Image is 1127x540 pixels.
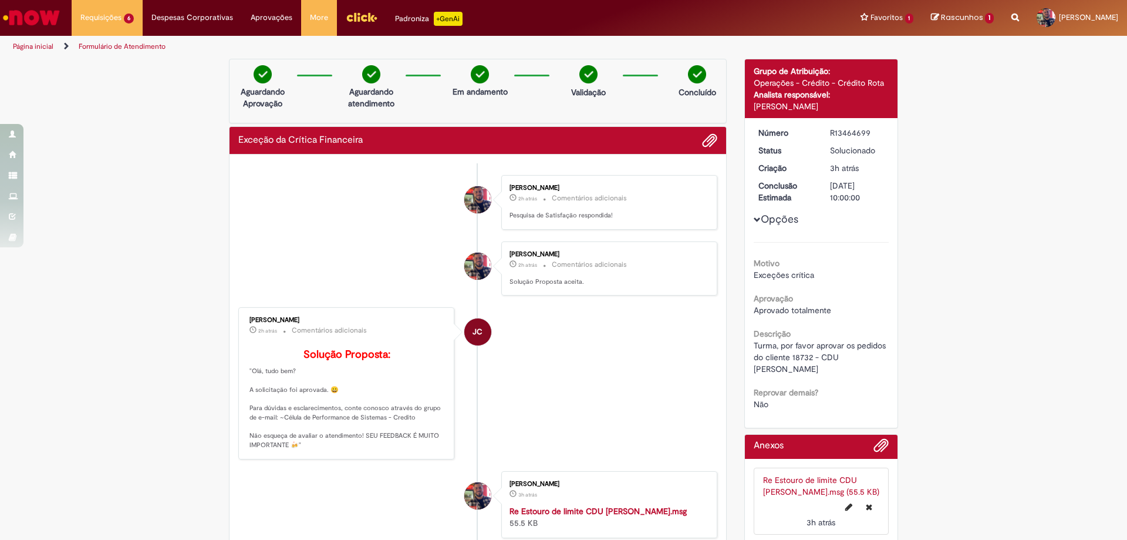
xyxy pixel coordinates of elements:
[830,145,885,156] div: Solucionado
[754,65,889,77] div: Grupo de Atribuição:
[754,258,780,269] b: Motivo
[310,12,328,24] span: More
[395,12,463,26] div: Padroniza
[464,253,491,280] div: Rafael Farias Ribeiro De Oliveira
[552,260,627,270] small: Comentários adicionais
[509,211,705,220] p: Pesquisa de Satisfação respondida!
[1059,12,1118,22] span: [PERSON_NAME]
[754,77,889,89] div: Operações - Crédito - Crédito Rota
[750,162,822,174] dt: Criação
[464,482,491,509] div: Rafael Farias Ribeiro De Oliveira
[292,326,367,336] small: Comentários adicionais
[258,327,277,334] time: 30/08/2025 09:57:07
[679,86,716,98] p: Concluído
[754,328,791,339] b: Descrição
[985,13,994,24] span: 1
[464,318,491,346] div: Jonas Correia
[870,12,903,24] span: Favoritos
[464,186,491,213] div: Rafael Farias Ribeiro De Oliveira
[151,12,233,24] span: Despesas Corporativas
[807,517,835,528] span: 3h atrás
[258,327,277,334] span: 2h atrás
[251,12,292,24] span: Aprovações
[941,12,983,23] span: Rascunhos
[249,349,445,450] p: "Olá, tudo bem? A solicitação foi aprovada. 😀 Para dúvidas e esclarecimentos, conte conosco atrav...
[254,65,272,83] img: check-circle-green.png
[754,399,768,410] span: Não
[1,6,62,29] img: ServiceNow
[579,65,598,83] img: check-circle-green.png
[518,491,537,498] time: 30/08/2025 09:41:48
[754,340,888,374] span: Turma, por favor aprovar os pedidos do cliente 18732 - CDU [PERSON_NAME]
[124,14,134,24] span: 6
[763,475,879,497] a: Re Estouro de limite CDU [PERSON_NAME].msg (55.5 KB)
[873,438,889,459] button: Adicionar anexos
[9,36,743,58] ul: Trilhas de página
[754,89,889,100] div: Analista responsável:
[518,261,537,269] time: 30/08/2025 10:21:28
[434,12,463,26] p: +GenAi
[750,127,822,139] dt: Número
[838,498,859,516] button: Editar nome de arquivo Re Estouro de limite CDU João Pessoa.msg
[754,100,889,112] div: [PERSON_NAME]
[830,162,885,174] div: 30/08/2025 09:41:55
[303,348,390,361] b: Solução Proposta:
[754,387,818,398] b: Reprovar demais?
[518,491,537,498] span: 3h atrás
[750,180,822,203] dt: Conclusão Estimada
[13,42,53,51] a: Página inicial
[807,517,835,528] time: 30/08/2025 09:41:48
[552,193,627,203] small: Comentários adicionais
[754,305,831,316] span: Aprovado totalmente
[859,498,879,516] button: Excluir Re Estouro de limite CDU João Pessoa.msg
[238,135,363,146] h2: Exceção da Crítica Financeira Histórico de tíquete
[754,441,784,451] h2: Anexos
[830,163,859,173] span: 3h atrás
[754,270,814,280] span: Exceções crítica
[830,163,859,173] time: 30/08/2025 09:41:55
[905,14,914,24] span: 1
[518,195,537,202] time: 30/08/2025 10:21:35
[518,261,537,269] span: 2h atrás
[509,506,687,516] a: Re Estouro de limite CDU [PERSON_NAME].msg
[518,195,537,202] span: 2h atrás
[509,505,705,529] div: 55.5 KB
[688,65,706,83] img: check-circle-green.png
[830,180,885,203] div: [DATE] 10:00:00
[754,293,793,304] b: Aprovação
[346,8,377,26] img: click_logo_yellow_360x200.png
[473,318,482,346] span: JC
[750,145,822,156] dt: Status
[509,185,705,192] div: [PERSON_NAME]
[931,12,994,24] a: Rascunhos
[509,277,705,287] p: Solução Proposta aceita.
[343,86,400,109] p: Aguardando atendimento
[571,86,606,98] p: Validação
[702,133,717,148] button: Adicionar anexos
[471,65,489,83] img: check-circle-green.png
[453,86,508,98] p: Em andamento
[80,12,122,24] span: Requisições
[362,65,380,83] img: check-circle-green.png
[830,127,885,139] div: R13464699
[249,317,445,324] div: [PERSON_NAME]
[79,42,166,51] a: Formulário de Atendimento
[509,251,705,258] div: [PERSON_NAME]
[509,481,705,488] div: [PERSON_NAME]
[234,86,291,109] p: Aguardando Aprovação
